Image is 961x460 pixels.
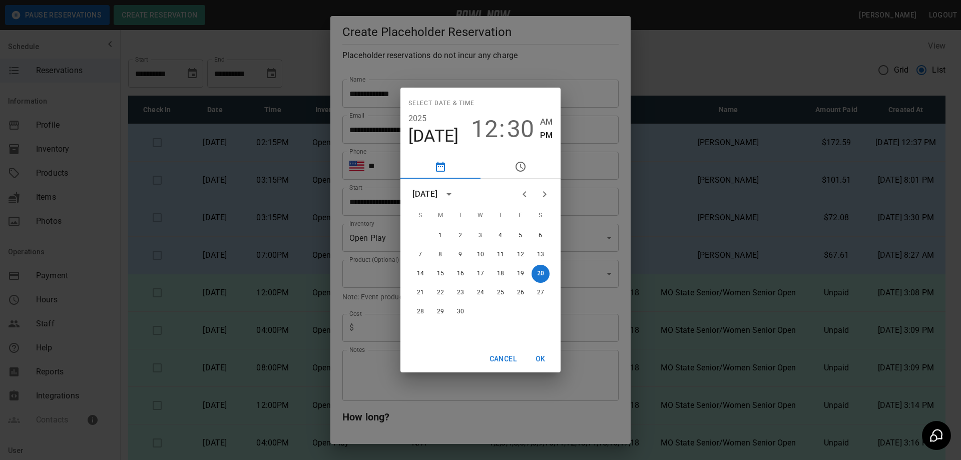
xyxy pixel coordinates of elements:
[507,115,534,143] button: 30
[471,265,490,283] button: 17
[480,155,561,179] button: pick time
[492,284,510,302] button: 25
[411,303,429,321] button: 28
[515,184,535,204] button: Previous month
[451,303,469,321] button: 30
[411,284,429,302] button: 21
[535,184,555,204] button: Next month
[411,246,429,264] button: 7
[408,126,459,147] button: [DATE]
[451,265,469,283] button: 16
[451,284,469,302] button: 23
[492,265,510,283] button: 18
[540,115,553,129] button: AM
[486,350,521,368] button: Cancel
[512,284,530,302] button: 26
[471,284,490,302] button: 24
[431,265,449,283] button: 15
[411,265,429,283] button: 14
[440,186,457,203] button: calendar view is open, switch to year view
[451,206,469,226] span: Tuesday
[512,206,530,226] span: Friday
[540,129,553,142] button: PM
[431,246,449,264] button: 8
[471,246,490,264] button: 10
[512,227,530,245] button: 5
[471,206,490,226] span: Wednesday
[532,265,550,283] button: 20
[525,350,557,368] button: OK
[431,284,449,302] button: 22
[431,206,449,226] span: Monday
[512,265,530,283] button: 19
[512,246,530,264] button: 12
[431,303,449,321] button: 29
[532,284,550,302] button: 27
[412,188,437,200] div: [DATE]
[532,206,550,226] span: Saturday
[400,155,480,179] button: pick date
[471,227,490,245] button: 3
[492,246,510,264] button: 11
[408,96,474,112] span: Select date & time
[499,115,505,143] span: :
[492,227,510,245] button: 4
[431,227,449,245] button: 1
[451,227,469,245] button: 2
[408,112,427,126] button: 2025
[411,206,429,226] span: Sunday
[532,246,550,264] button: 13
[471,115,498,143] button: 12
[492,206,510,226] span: Thursday
[451,246,469,264] button: 9
[532,227,550,245] button: 6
